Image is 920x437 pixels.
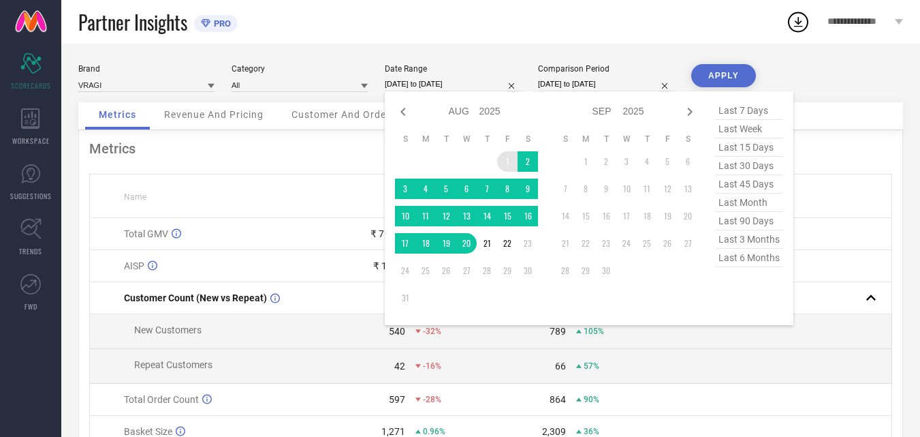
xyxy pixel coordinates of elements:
td: Thu Sep 18 2025 [637,206,657,226]
td: Sat Aug 02 2025 [518,151,538,172]
td: Wed Sep 17 2025 [616,206,637,226]
td: Wed Sep 10 2025 [616,179,637,199]
td: Sun Aug 31 2025 [395,288,415,308]
td: Fri Sep 26 2025 [657,233,678,254]
td: Tue Sep 02 2025 [596,151,616,172]
th: Saturday [518,134,538,145]
td: Sat Sep 06 2025 [678,151,698,172]
td: Fri Aug 29 2025 [497,260,518,281]
td: Sat Aug 23 2025 [518,233,538,254]
div: Open download list [786,10,810,34]
span: -16% [423,361,441,371]
span: Name [124,192,146,202]
div: 864 [550,394,566,405]
span: -32% [423,327,441,336]
td: Mon Sep 08 2025 [575,179,596,199]
td: Sat Sep 27 2025 [678,233,698,254]
td: Tue Aug 05 2025 [436,179,456,199]
span: Total Order Count [124,394,199,405]
span: last 30 days [715,157,783,175]
td: Wed Aug 06 2025 [456,179,477,199]
span: last 7 days [715,102,783,120]
span: 36% [584,427,599,436]
span: 90% [584,395,599,404]
span: New Customers [134,325,202,335]
div: 597 [389,394,405,405]
th: Sunday [555,134,575,145]
td: Wed Aug 13 2025 [456,206,477,226]
td: Sat Aug 30 2025 [518,260,538,281]
td: Tue Aug 26 2025 [436,260,456,281]
span: 105% [584,327,604,336]
td: Sun Sep 28 2025 [555,260,575,281]
td: Thu Aug 14 2025 [477,206,497,226]
span: SUGGESTIONS [10,191,52,201]
span: last 6 months [715,249,783,267]
td: Sat Sep 20 2025 [678,206,698,226]
span: WORKSPACE [12,136,50,146]
div: Date Range [385,64,521,74]
td: Mon Aug 25 2025 [415,260,436,281]
td: Sat Sep 13 2025 [678,179,698,199]
td: Fri Sep 12 2025 [657,179,678,199]
button: APPLY [691,64,756,87]
span: SCORECARDS [11,80,51,91]
td: Thu Sep 04 2025 [637,151,657,172]
div: 66 [555,361,566,372]
td: Mon Aug 11 2025 [415,206,436,226]
div: 1,271 [381,426,405,437]
span: PRO [210,18,231,29]
span: Customer And Orders [291,109,396,120]
span: Customer Count (New vs Repeat) [124,292,267,303]
td: Thu Sep 25 2025 [637,233,657,254]
span: last 90 days [715,212,783,230]
div: ₹ 1,228 [373,260,405,271]
td: Thu Sep 11 2025 [637,179,657,199]
td: Fri Aug 08 2025 [497,179,518,199]
span: Basket Size [124,426,172,437]
input: Select date range [385,77,521,91]
span: AISP [124,260,144,271]
td: Wed Sep 03 2025 [616,151,637,172]
td: Tue Sep 09 2025 [596,179,616,199]
th: Saturday [678,134,698,145]
td: Sun Sep 07 2025 [555,179,575,199]
div: 540 [389,326,405,337]
span: Metrics [99,109,136,120]
td: Tue Sep 16 2025 [596,206,616,226]
td: Fri Aug 15 2025 [497,206,518,226]
td: Wed Aug 20 2025 [456,233,477,254]
span: last 3 months [715,230,783,249]
td: Sun Aug 10 2025 [395,206,415,226]
th: Monday [575,134,596,145]
th: Thursday [637,134,657,145]
td: Mon Sep 01 2025 [575,151,596,172]
span: TRENDS [19,246,42,256]
td: Thu Aug 07 2025 [477,179,497,199]
td: Tue Sep 30 2025 [596,260,616,281]
td: Sat Aug 09 2025 [518,179,538,199]
td: Mon Sep 15 2025 [575,206,596,226]
td: Thu Aug 21 2025 [477,233,497,254]
div: 789 [550,326,566,337]
td: Sun Sep 14 2025 [555,206,575,226]
div: ₹ 7.59 L [370,228,405,239]
span: Revenue And Pricing [164,109,264,120]
span: last 15 days [715,138,783,157]
input: Select comparison period [538,77,674,91]
span: 0.96% [423,427,445,436]
td: Fri Sep 19 2025 [657,206,678,226]
div: Previous month [395,104,411,120]
div: 42 [394,361,405,372]
div: Brand [78,64,215,74]
td: Fri Sep 05 2025 [657,151,678,172]
td: Sun Aug 17 2025 [395,233,415,254]
span: 57% [584,361,599,371]
th: Wednesday [456,134,477,145]
span: last 45 days [715,175,783,194]
th: Tuesday [436,134,456,145]
td: Sun Sep 21 2025 [555,233,575,254]
td: Wed Aug 27 2025 [456,260,477,281]
td: Mon Sep 22 2025 [575,233,596,254]
td: Sat Aug 16 2025 [518,206,538,226]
